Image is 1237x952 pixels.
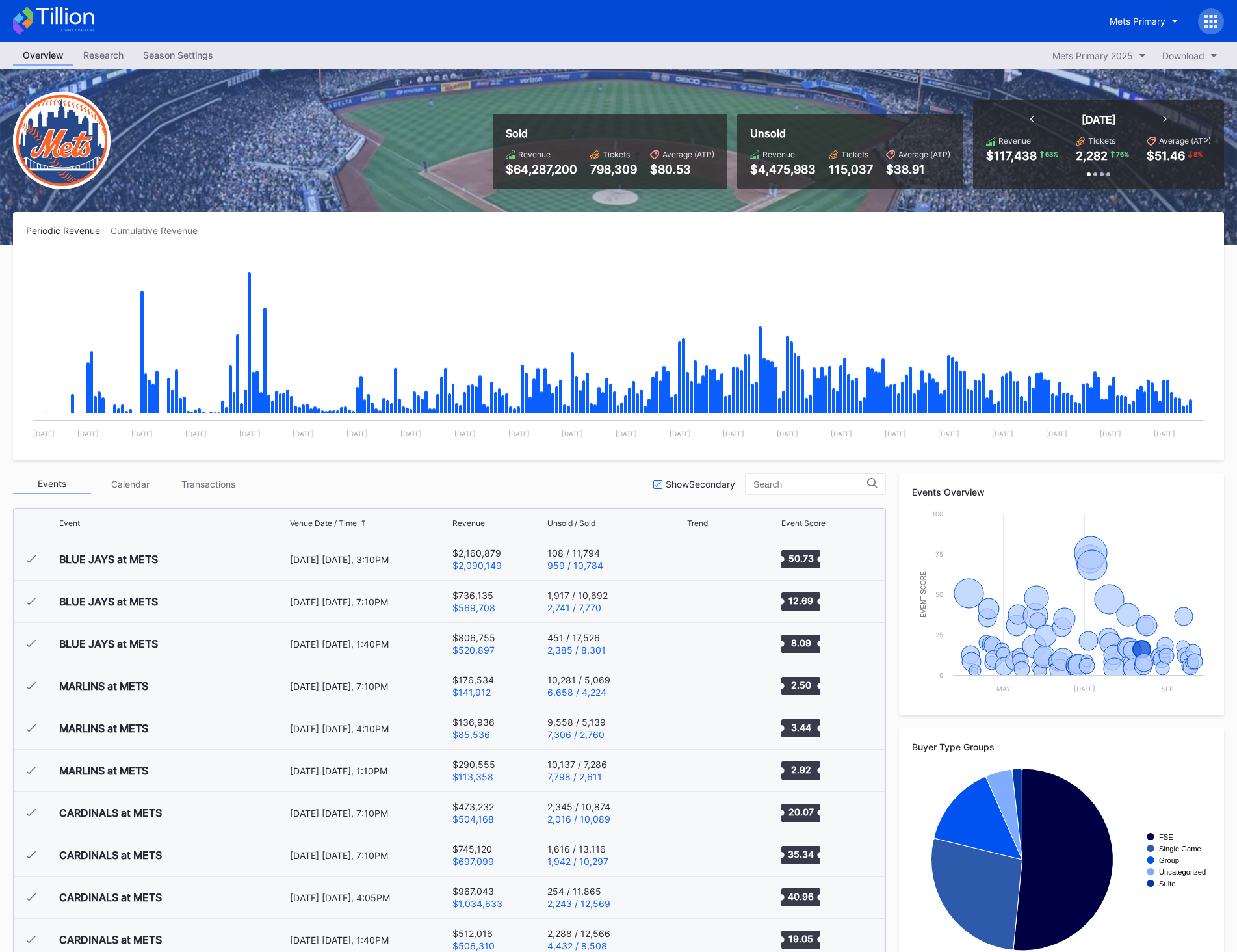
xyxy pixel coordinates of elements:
svg: Chart title [687,881,726,914]
div: 76 % [1115,149,1130,159]
div: [DATE] [DATE], 4:10PM [290,723,449,734]
text: 19.05 [788,933,813,944]
div: 451 / 17,526 [547,632,606,643]
div: Research [73,46,133,64]
svg: Chart title [26,252,1211,447]
div: $85,536 [452,729,495,740]
svg: Chart title [687,670,726,702]
text: [DATE] [131,430,153,438]
div: MARLINS at METS [59,764,148,777]
div: BLUE JAYS at METS [59,637,158,650]
div: Average (ATP) [1159,136,1211,146]
div: [DATE] [DATE], 3:10PM [290,554,449,565]
div: [DATE] [DATE], 7:10PM [290,850,449,861]
text: [DATE] [992,430,1013,438]
text: [DATE] [1074,685,1095,693]
div: 1,917 / 10,692 [547,590,608,601]
text: 100 [932,510,943,518]
text: [DATE] [508,430,530,438]
button: Mets Primary 2025 [1046,47,1152,64]
div: 7,798 / 2,611 [547,771,607,782]
div: $2,090,149 [452,560,502,571]
text: [DATE] [346,430,368,438]
div: Average (ATP) [898,150,950,159]
div: $745,120 [452,843,494,854]
text: Event Score [920,571,927,618]
div: Revenue [518,150,551,159]
div: 63 % [1044,149,1060,159]
div: [DATE] [1082,113,1116,126]
text: [DATE] [616,430,637,438]
div: [DATE] [DATE], 1:10PM [290,765,449,776]
div: Events [13,474,91,494]
div: BLUE JAYS at METS [59,595,158,608]
div: Season Settings [133,46,223,64]
div: Periodic Revenue [26,225,111,236]
div: $697,099 [452,856,494,867]
text: 50 [935,590,943,598]
div: 9,558 / 5,139 [547,717,606,728]
div: Transactions [169,474,247,494]
div: CARDINALS at METS [59,806,162,819]
div: Sold [506,127,714,140]
div: [DATE] [DATE], 1:40PM [290,639,449,650]
text: [DATE] [938,430,959,438]
div: Cumulative Revenue [111,225,208,236]
div: Trend [687,518,708,528]
div: Unsold / Sold [547,518,595,528]
text: 50.73 [788,553,813,564]
div: [DATE] [DATE], 1:40PM [290,934,449,945]
text: 8.09 [790,637,811,648]
svg: Chart title [687,543,726,575]
div: Mets Primary [1110,16,1165,27]
div: Tickets [1088,136,1115,146]
div: 6,658 / 4,224 [547,687,610,698]
text: [DATE] [831,430,852,438]
div: $117,438 [986,149,1037,163]
div: 2,243 / 12,569 [547,898,610,909]
div: BLUE JAYS at METS [59,553,158,566]
text: [DATE] [33,430,55,438]
div: Revenue [762,150,795,159]
div: $520,897 [452,644,495,655]
div: $806,755 [452,632,495,643]
text: [DATE] [77,430,99,438]
text: Sep [1162,685,1173,693]
text: [DATE] [562,430,583,438]
svg: Chart title [687,585,726,618]
text: [DATE] [400,430,422,438]
div: 959 / 10,784 [547,560,603,571]
div: $141,912 [452,687,494,698]
div: Mets Primary 2025 [1052,50,1133,61]
div: $290,555 [452,759,495,770]
text: 20.07 [788,806,813,817]
text: Suite [1159,880,1176,888]
div: [DATE] [DATE], 7:10PM [290,808,449,819]
text: Single Game [1159,845,1201,853]
div: Average (ATP) [662,150,714,159]
text: 2.92 [790,764,811,775]
text: [DATE] [1154,430,1175,438]
div: 2,385 / 8,301 [547,644,606,655]
text: [DATE] [1100,430,1121,438]
div: $4,475,983 [750,163,816,176]
div: CARDINALS at METS [59,933,162,946]
div: $38.91 [886,163,950,176]
svg: Chart title [912,507,1211,702]
div: $504,168 [452,813,494,825]
text: 35.34 [788,849,814,860]
div: Event Score [781,518,826,528]
text: 75 [935,550,943,558]
div: 798,309 [590,163,637,176]
text: [DATE] [293,430,314,438]
div: Venue Date / Time [290,518,357,528]
text: [DATE] [777,430,798,438]
div: $506,310 [452,940,495,951]
div: Download [1162,50,1204,61]
div: 2,016 / 10,089 [547,813,610,825]
div: CARDINALS at METS [59,891,162,904]
div: 2,282 [1076,149,1108,163]
svg: Chart title [687,754,726,787]
div: CARDINALS at METS [59,849,162,862]
div: 1,942 / 10,297 [547,856,608,867]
